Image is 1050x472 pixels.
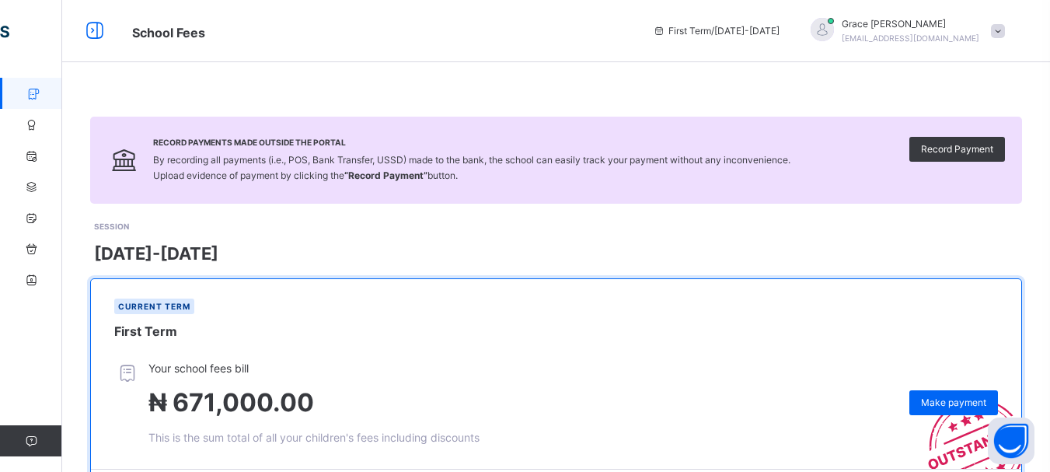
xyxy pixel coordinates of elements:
[94,241,218,267] span: [DATE]-[DATE]
[118,302,190,311] span: Current term
[132,25,205,40] span: School Fees
[114,323,177,339] span: First Term
[909,380,1021,469] img: outstanding-stamp.3c148f88c3ebafa6da95868fa43343a1.svg
[988,418,1034,464] button: Open asap
[842,17,979,31] span: Grace [PERSON_NAME]
[653,24,780,38] span: session/term information
[153,154,790,181] span: By recording all payments (i.e., POS, Bank Transfer, USSD) made to the bank, the school can easil...
[148,431,480,444] span: This is the sum total of all your children's fees including discounts
[795,17,1013,45] div: GraceAhmed
[148,387,314,418] span: ₦ 671,000.00
[153,137,790,149] span: Record Payments Made Outside the Portal
[921,396,986,410] span: Make payment
[921,142,993,156] span: Record Payment
[148,360,480,376] span: Your school fees bill
[842,33,979,43] span: [EMAIL_ADDRESS][DOMAIN_NAME]
[94,222,129,231] span: SESSION
[344,170,427,181] b: “Record Payment”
